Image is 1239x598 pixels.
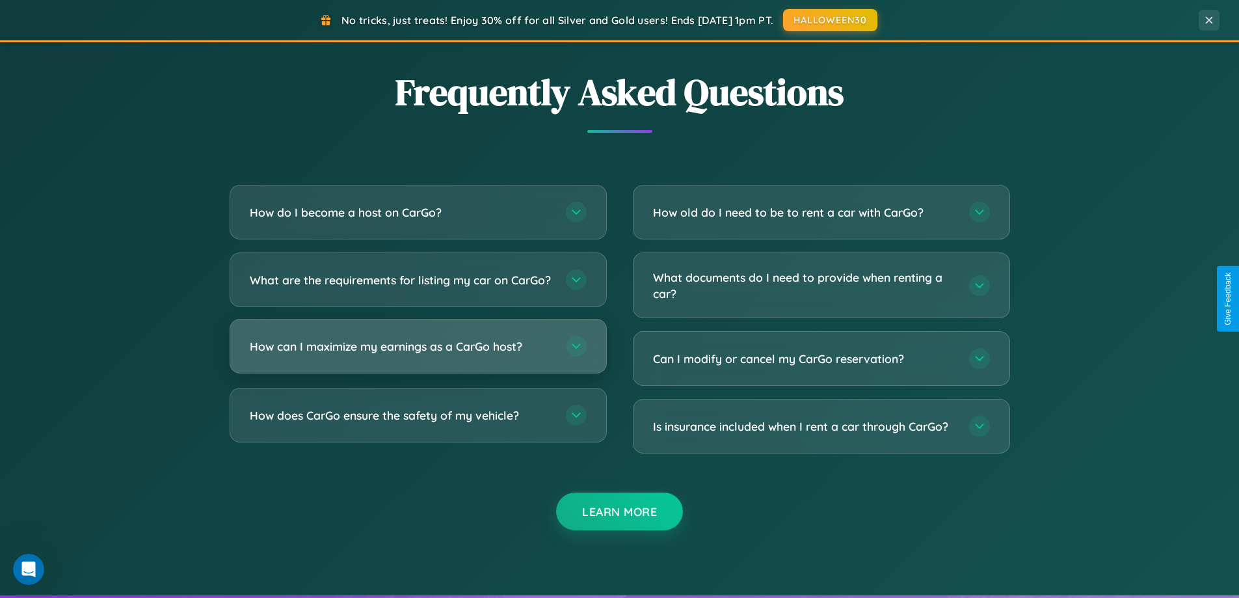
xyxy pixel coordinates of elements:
[1223,273,1232,325] div: Give Feedback
[783,9,877,31] button: HALLOWEEN30
[653,418,956,435] h3: Is insurance included when I rent a car through CarGo?
[653,204,956,221] h3: How old do I need to be to rent a car with CarGo?
[250,407,553,424] h3: How does CarGo ensure the safety of my vehicle?
[556,493,683,530] button: Learn More
[250,338,553,355] h3: How can I maximize my earnings as a CarGo host?
[13,554,44,585] iframe: Intercom live chat
[250,272,553,288] h3: What are the requirements for listing my car on CarGo?
[250,204,553,221] h3: How do I become a host on CarGo?
[653,269,956,301] h3: What documents do I need to provide when renting a car?
[230,67,1010,117] h2: Frequently Asked Questions
[653,351,956,367] h3: Can I modify or cancel my CarGo reservation?
[341,14,773,27] span: No tricks, just treats! Enjoy 30% off for all Silver and Gold users! Ends [DATE] 1pm PT.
